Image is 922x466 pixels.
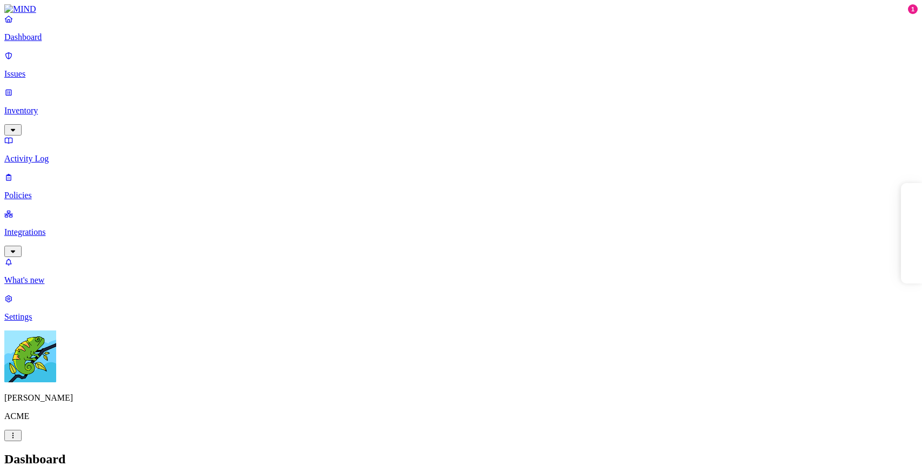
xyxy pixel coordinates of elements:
p: Settings [4,312,918,322]
p: Activity Log [4,154,918,164]
a: Settings [4,294,918,322]
div: 1 [908,4,918,14]
a: Inventory [4,87,918,134]
p: [PERSON_NAME] [4,393,918,403]
a: MIND [4,4,918,14]
a: Activity Log [4,136,918,164]
p: Inventory [4,106,918,116]
a: What's new [4,257,918,285]
a: Issues [4,51,918,79]
a: Integrations [4,209,918,255]
p: What's new [4,275,918,285]
p: Policies [4,191,918,200]
p: Integrations [4,227,918,237]
p: ACME [4,411,918,421]
a: Policies [4,172,918,200]
p: Dashboard [4,32,918,42]
img: MIND [4,4,36,14]
img: Yuval Meshorer [4,330,56,382]
p: Issues [4,69,918,79]
a: Dashboard [4,14,918,42]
